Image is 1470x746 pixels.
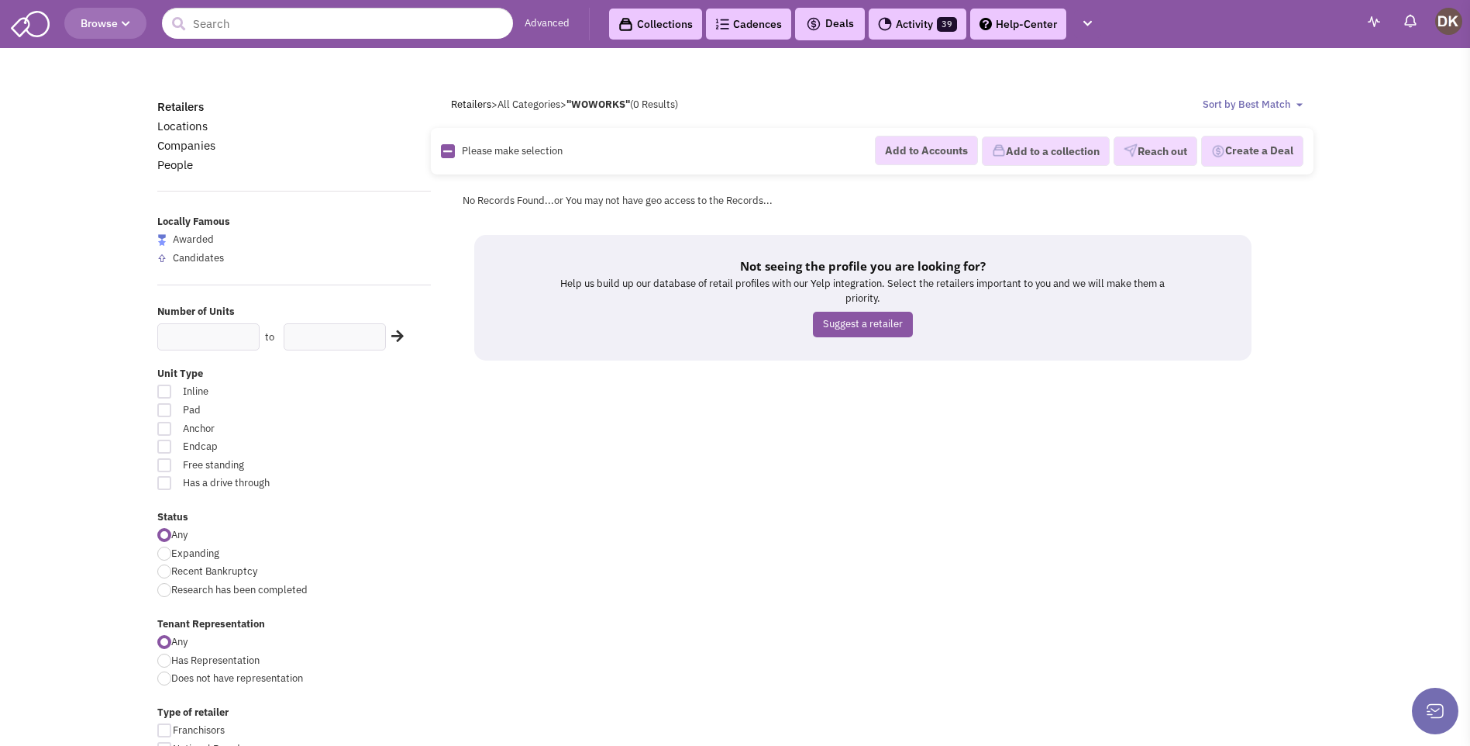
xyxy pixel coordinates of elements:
[1211,143,1225,160] img: Deal-Dollar.png
[525,16,570,31] a: Advanced
[937,17,957,32] span: 39
[171,654,260,667] span: Has Representation
[878,17,892,31] img: Activity.png
[173,724,225,737] span: Franchisors
[381,326,406,347] div: Search Nearby
[566,98,630,111] b: "WOWORKS"
[157,215,432,230] label: Locally Famous
[875,136,978,165] button: Add to Accounts
[497,98,678,111] span: All Categories (0 Results)
[813,312,913,337] a: Suggest a retailer
[157,367,432,382] label: Unit Type
[970,9,1066,40] a: Help-Center
[162,8,513,39] input: Search
[869,9,966,40] a: Activity39
[552,277,1174,306] p: Help us build up our database of retail profiles with our Yelp integration. Select the retailers ...
[560,98,566,111] span: >
[979,18,992,30] img: help.png
[173,476,345,491] span: Has a drive through
[706,9,791,40] a: Cadences
[157,138,215,153] a: Companies
[171,672,303,685] span: Does not have representation
[173,440,345,454] span: Endcap
[173,403,345,418] span: Pad
[1124,143,1138,157] img: VectorPaper_Plane.png
[157,234,167,246] img: locallyfamous-largeicon.png
[81,16,130,30] span: Browse
[157,99,204,114] a: Retailers
[171,635,188,648] span: Any
[806,16,854,30] span: Deals
[715,19,729,29] img: Cadences_logo.png
[173,251,224,264] span: Candidates
[441,144,455,158] img: Rectangle.png
[173,385,345,399] span: Inline
[265,330,274,345] label: to
[451,98,491,111] a: Retailers
[618,17,633,32] img: icon-collection-lavender-black.svg
[806,15,821,33] img: icon-deals.svg
[157,617,432,632] label: Tenant Representation
[157,305,432,319] label: Number of Units
[462,144,563,157] span: Please make selection
[982,136,1110,166] button: Add to a collection
[992,143,1006,157] img: icon-collection-lavender.png
[171,547,219,560] span: Expanding
[609,9,702,40] a: Collections
[157,157,193,172] a: People
[1114,136,1197,166] button: Reach out
[491,98,497,111] span: >
[1435,8,1462,35] img: Donnie Keller
[173,233,214,246] span: Awarded
[801,14,859,34] button: Deals
[157,706,432,720] label: Type of retailer
[11,8,50,37] img: SmartAdmin
[157,510,432,525] label: Status
[171,528,188,541] span: Any
[1201,136,1303,167] button: Create a Deal
[64,8,146,39] button: Browse
[552,258,1174,274] h5: Not seeing the profile you are looking for?
[171,565,257,578] span: Recent Bankruptcy
[157,119,208,133] a: Locations
[173,422,345,437] span: Anchor
[173,458,345,473] span: Free standing
[171,583,308,596] span: Research has been completed
[157,254,167,263] img: locallyfamous-upvote.png
[463,194,773,207] span: No Records Found...or You may not have geo access to the Records...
